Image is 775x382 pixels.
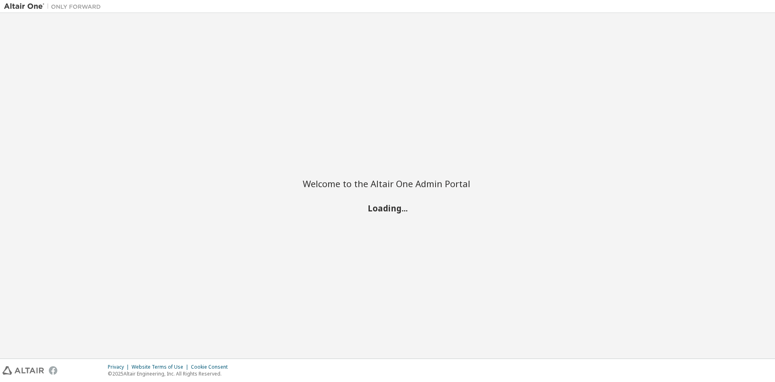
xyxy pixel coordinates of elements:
[303,203,472,213] h2: Loading...
[4,2,105,11] img: Altair One
[49,366,57,375] img: facebook.svg
[108,364,132,370] div: Privacy
[303,178,472,189] h2: Welcome to the Altair One Admin Portal
[191,364,232,370] div: Cookie Consent
[108,370,232,377] p: © 2025 Altair Engineering, Inc. All Rights Reserved.
[2,366,44,375] img: altair_logo.svg
[132,364,191,370] div: Website Terms of Use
